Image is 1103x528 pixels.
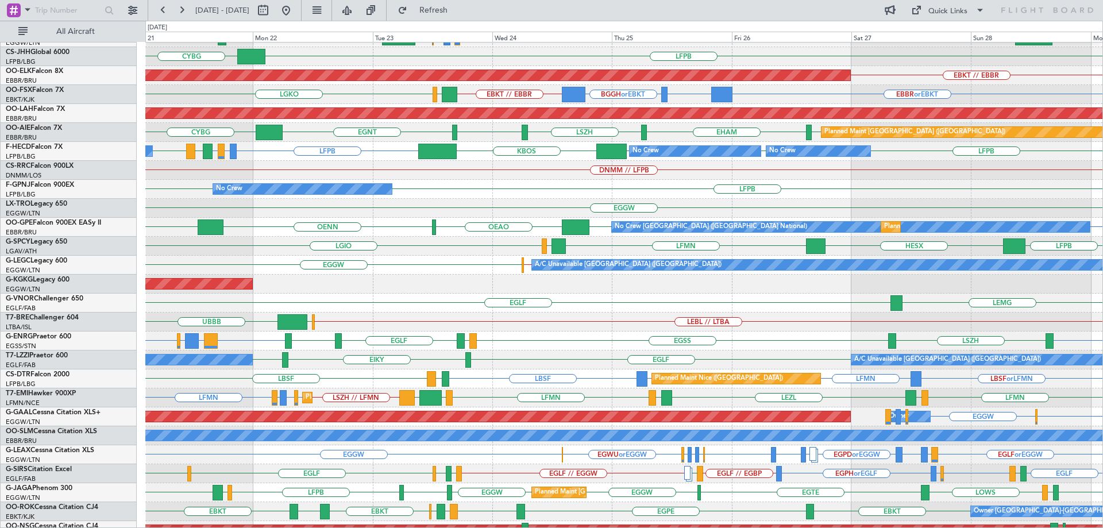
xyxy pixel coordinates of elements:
button: Refresh [392,1,461,20]
a: G-VNORChallenger 650 [6,295,83,302]
a: CS-JHHGlobal 6000 [6,49,70,56]
a: G-LEAXCessna Citation XLS [6,447,94,454]
div: Quick Links [928,6,967,17]
a: LFPB/LBG [6,380,36,388]
div: Sun 21 [133,32,253,42]
span: G-VNOR [6,295,34,302]
div: Planned Maint [GEOGRAPHIC_DATA] ([GEOGRAPHIC_DATA] National) [884,218,1092,236]
div: Planned Maint [GEOGRAPHIC_DATA] ([GEOGRAPHIC_DATA]) [535,484,716,501]
span: F-GPNJ [6,182,30,188]
a: OO-SLMCessna Citation XLS [6,428,97,435]
button: Quick Links [905,1,990,20]
a: G-LEGCLegacy 600 [6,257,67,264]
a: EBKT/KJK [6,512,34,521]
span: [DATE] - [DATE] [195,5,249,16]
div: Sun 28 [971,32,1090,42]
a: EBBR/BRU [6,76,37,85]
a: EGGW/LTN [6,456,40,464]
a: T7-LZZIPraetor 600 [6,352,68,359]
div: Planned Maint Nice ([GEOGRAPHIC_DATA]) [655,370,783,387]
div: Thu 25 [612,32,731,42]
a: T7-EMIHawker 900XP [6,390,76,397]
span: G-GAAL [6,409,32,416]
a: EBKT/KJK [6,95,34,104]
a: OO-AIEFalcon 7X [6,125,62,132]
span: G-LEAX [6,447,30,454]
a: EGGW/LTN [6,266,40,275]
span: OO-LAH [6,106,33,113]
a: F-GPNJFalcon 900EX [6,182,74,188]
a: EGGW/LTN [6,285,40,294]
span: OO-SLM [6,428,33,435]
a: LFMN/NCE [6,399,40,407]
a: EBBR/BRU [6,228,37,237]
input: Trip Number [35,2,101,19]
a: EBBR/BRU [6,114,37,123]
span: CS-RRC [6,163,30,169]
div: A/C Unavailable [GEOGRAPHIC_DATA] ([GEOGRAPHIC_DATA]) [535,256,722,273]
a: G-ENRGPraetor 600 [6,333,71,340]
a: EGLF/FAB [6,304,36,313]
span: F-HECD [6,144,31,151]
a: G-KGKGLegacy 600 [6,276,70,283]
div: Mon 22 [253,32,372,42]
span: OO-AIE [6,125,30,132]
div: Sat 27 [851,32,971,42]
span: G-JAGA [6,485,32,492]
a: LFPB/LBG [6,152,36,161]
div: Planned Maint [GEOGRAPHIC_DATA] ([GEOGRAPHIC_DATA]) [824,124,1005,141]
span: G-LEGC [6,257,30,264]
span: OO-GPE [6,219,33,226]
div: Tue 23 [373,32,492,42]
a: G-SPCYLegacy 650 [6,238,67,245]
a: G-SIRSCitation Excel [6,466,72,473]
div: Fri 26 [732,32,851,42]
a: OO-ROKCessna Citation CJ4 [6,504,98,511]
a: OO-LAHFalcon 7X [6,106,65,113]
a: EGGW/LTN [6,418,40,426]
span: G-ENRG [6,333,33,340]
span: T7-EMI [6,390,28,397]
a: EGLF/FAB [6,361,36,369]
span: CS-DTR [6,371,30,378]
a: CS-DTRFalcon 2000 [6,371,70,378]
div: No Crew [GEOGRAPHIC_DATA] ([GEOGRAPHIC_DATA] National) [615,218,807,236]
div: Owner [889,408,909,425]
a: LTBA/ISL [6,323,32,332]
a: OO-FSXFalcon 7X [6,87,64,94]
button: All Aircraft [13,22,125,41]
span: G-SIRS [6,466,28,473]
span: OO-ROK [6,504,34,511]
span: CS-JHH [6,49,30,56]
a: T7-BREChallenger 604 [6,314,79,321]
a: EBBR/BRU [6,133,37,142]
span: G-SPCY [6,238,30,245]
a: EBBR/BRU [6,437,37,445]
div: No Crew [216,180,242,198]
div: No Crew [633,142,659,160]
a: CS-RRCFalcon 900LX [6,163,74,169]
span: All Aircraft [30,28,121,36]
a: LX-TROLegacy 650 [6,201,67,207]
div: Planned Maint [GEOGRAPHIC_DATA] [306,389,415,406]
a: OO-GPEFalcon 900EX EASy II [6,219,101,226]
div: A/C Unavailable [GEOGRAPHIC_DATA] ([GEOGRAPHIC_DATA]) [854,351,1041,368]
span: T7-BRE [6,314,29,321]
a: EGGW/LTN [6,209,40,218]
a: DNMM/LOS [6,171,41,180]
div: No Crew [769,142,796,160]
div: [DATE] [148,23,167,33]
a: G-JAGAPhenom 300 [6,485,72,492]
a: LGAV/ATH [6,247,37,256]
a: G-GAALCessna Citation XLS+ [6,409,101,416]
div: Wed 24 [492,32,612,42]
span: G-KGKG [6,276,33,283]
a: EGGW/LTN [6,38,40,47]
a: EGSS/STN [6,342,36,350]
a: OO-ELKFalcon 8X [6,68,63,75]
a: F-HECDFalcon 7X [6,144,63,151]
span: OO-FSX [6,87,32,94]
a: EGGW/LTN [6,494,40,502]
span: T7-LZZI [6,352,29,359]
a: EGLF/FAB [6,475,36,483]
